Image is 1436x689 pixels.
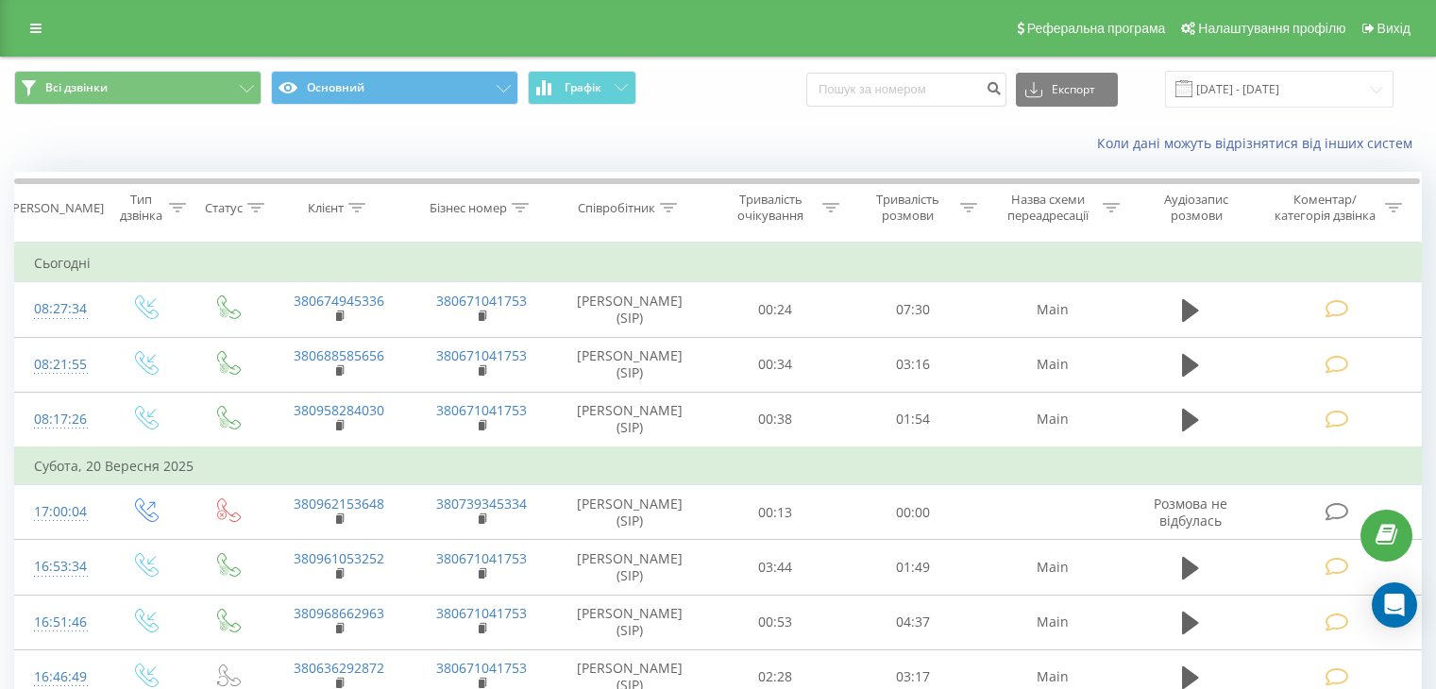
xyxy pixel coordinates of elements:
[553,337,707,392] td: [PERSON_NAME] (SIP)
[294,604,384,622] a: 380968662963
[844,337,981,392] td: 03:16
[294,495,384,513] a: 380962153648
[707,392,844,447] td: 00:38
[1016,73,1118,107] button: Експорт
[34,291,84,328] div: 08:27:34
[34,604,84,641] div: 16:51:46
[34,346,84,383] div: 08:21:55
[34,548,84,585] div: 16:53:34
[1372,582,1417,628] div: Open Intercom Messenger
[999,192,1098,224] div: Назва схеми переадресації
[981,392,1123,447] td: Main
[1097,134,1422,152] a: Коли дані можуть відрізнятися вiд інших систем
[436,495,527,513] a: 380739345334
[707,485,844,540] td: 00:13
[294,292,384,310] a: 380674945336
[844,485,981,540] td: 00:00
[553,485,707,540] td: [PERSON_NAME] (SIP)
[436,401,527,419] a: 380671041753
[1198,21,1345,36] span: Налаштування профілю
[981,337,1123,392] td: Main
[565,81,601,94] span: Графік
[553,392,707,447] td: [PERSON_NAME] (SIP)
[294,401,384,419] a: 380958284030
[205,200,243,216] div: Статус
[8,200,104,216] div: [PERSON_NAME]
[34,401,84,438] div: 08:17:26
[528,71,636,105] button: Графік
[436,604,527,622] a: 380671041753
[1377,21,1411,36] span: Вихід
[294,659,384,677] a: 380636292872
[707,595,844,649] td: 00:53
[553,282,707,337] td: [PERSON_NAME] (SIP)
[308,200,344,216] div: Клієнт
[844,282,981,337] td: 07:30
[553,540,707,595] td: [PERSON_NAME] (SIP)
[119,192,163,224] div: Тип дзвінка
[578,200,655,216] div: Співробітник
[430,200,507,216] div: Бізнес номер
[15,244,1422,282] td: Сьогодні
[1141,192,1252,224] div: Аудіозапис розмови
[436,292,527,310] a: 380671041753
[707,540,844,595] td: 03:44
[806,73,1006,107] input: Пошук за номером
[45,80,108,95] span: Всі дзвінки
[707,282,844,337] td: 00:24
[436,346,527,364] a: 380671041753
[14,71,262,105] button: Всі дзвінки
[1270,192,1380,224] div: Коментар/категорія дзвінка
[436,549,527,567] a: 380671041753
[436,659,527,677] a: 380671041753
[724,192,819,224] div: Тривалість очікування
[981,540,1123,595] td: Main
[844,595,981,649] td: 04:37
[553,595,707,649] td: [PERSON_NAME] (SIP)
[1154,495,1227,529] span: Розмова не відбулась
[294,549,384,567] a: 380961053252
[861,192,955,224] div: Тривалість розмови
[707,337,844,392] td: 00:34
[294,346,384,364] a: 380688585656
[844,392,981,447] td: 01:54
[34,494,84,530] div: 17:00:04
[844,540,981,595] td: 01:49
[1027,21,1166,36] span: Реферальна програма
[271,71,518,105] button: Основний
[981,282,1123,337] td: Main
[15,447,1422,485] td: Субота, 20 Вересня 2025
[981,595,1123,649] td: Main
